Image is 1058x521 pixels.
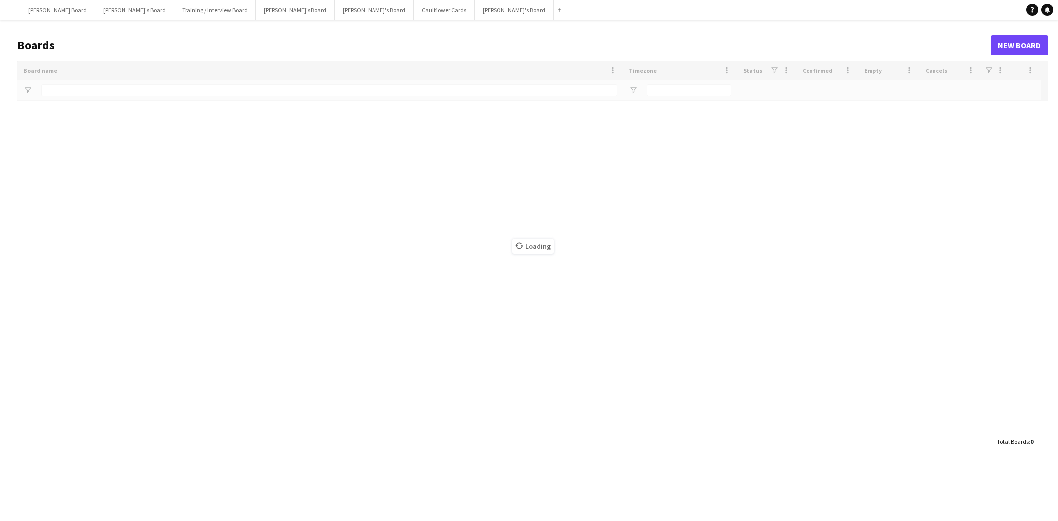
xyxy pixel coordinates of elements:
button: Training / Interview Board [174,0,256,20]
button: [PERSON_NAME]'s Board [256,0,335,20]
button: [PERSON_NAME] Board [20,0,95,20]
button: [PERSON_NAME]'s Board [95,0,174,20]
span: Total Boards [997,438,1029,445]
div: : [997,432,1033,451]
button: [PERSON_NAME]'s Board [475,0,554,20]
button: [PERSON_NAME]'s Board [335,0,414,20]
span: Loading [512,239,554,254]
a: New Board [991,35,1048,55]
span: 0 [1030,438,1033,445]
h1: Boards [17,38,991,53]
button: Cauliflower Cards [414,0,475,20]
